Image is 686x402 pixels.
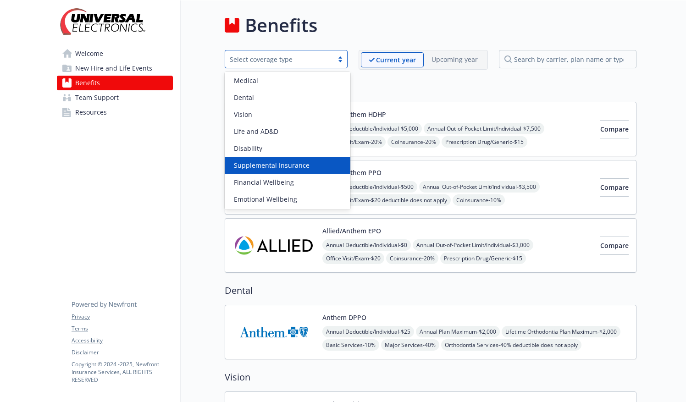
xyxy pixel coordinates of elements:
p: Current year [376,55,416,65]
span: Compare [600,241,629,250]
a: Disclaimer [72,348,172,357]
p: Upcoming year [432,55,478,64]
span: Resources [75,105,107,120]
span: Medical [234,76,258,85]
span: Team Support [75,90,119,105]
span: Emotional Wellbeing [234,194,297,204]
span: Annual Deductible/Individual - $0 [322,239,411,251]
span: Annual Plan Maximum - $2,000 [416,326,500,337]
button: Allied/Anthem HDHP [322,110,386,119]
span: Compare [600,183,629,192]
span: Annual Deductible/Individual - $5,000 [322,123,422,134]
span: Benefits [75,76,100,90]
button: Allied/Anthem EPO [322,226,381,236]
h1: Benefits [245,11,317,39]
span: Office Visit/Exam - $20 [322,253,384,264]
span: Annual Out-of-Pocket Limit/Individual - $7,500 [424,123,544,134]
span: Coinsurance - 20% [387,136,440,148]
h2: Dental [225,284,636,297]
a: Benefits [57,76,173,90]
h2: Medical [225,81,636,94]
span: Vision [234,110,252,119]
span: Welcome [75,46,103,61]
input: search by carrier, plan name or type [499,50,636,68]
img: Allied Benefit Systems LLC carrier logo [232,226,315,265]
span: Annual Deductible/Individual - $25 [322,326,414,337]
span: Prescription Drug/Generic - $15 [442,136,527,148]
span: Prescription Drug/Generic - $15 [440,253,526,264]
span: Orthodontia Services - 40% deductible does not apply [441,339,581,351]
span: Disability [234,143,262,153]
div: Select coverage type [230,55,329,64]
span: Basic Services - 10% [322,339,379,351]
span: Compare [600,125,629,133]
span: Office Visit/Exam - 20% [322,136,386,148]
span: Annual Out-of-Pocket Limit/Individual - $3,000 [413,239,533,251]
span: New Hire and Life Events [75,61,152,76]
span: Upcoming year [424,52,486,67]
a: Privacy [72,313,172,321]
button: Compare [600,178,629,197]
img: Anthem Blue Cross carrier logo [232,313,315,352]
span: Lifetime Orthodontia Plan Maximum - $2,000 [502,326,620,337]
h2: Vision [225,370,636,384]
a: Resources [57,105,173,120]
span: Life and AD&D [234,127,278,136]
span: Coinsurance - 10% [453,194,505,206]
span: Annual Deductible/Individual - $500 [322,181,417,193]
a: New Hire and Life Events [57,61,173,76]
span: Financial Wellbeing [234,177,294,187]
button: Allied/Anthem PPO [322,168,382,177]
span: Office Visit/Exam - $20 deductible does not apply [322,194,451,206]
span: Coinsurance - 20% [386,253,438,264]
a: Team Support [57,90,173,105]
span: Dental [234,93,254,102]
p: Copyright © 2024 - 2025 , Newfront Insurance Services, ALL RIGHTS RESERVED [72,360,172,384]
span: Supplemental Insurance [234,160,310,170]
button: Compare [600,120,629,138]
a: Welcome [57,46,173,61]
button: Compare [600,237,629,255]
button: Anthem DPPO [322,313,366,322]
a: Terms [72,325,172,333]
span: Major Services - 40% [381,339,439,351]
a: Accessibility [72,336,172,345]
span: Annual Out-of-Pocket Limit/Individual - $3,500 [419,181,540,193]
